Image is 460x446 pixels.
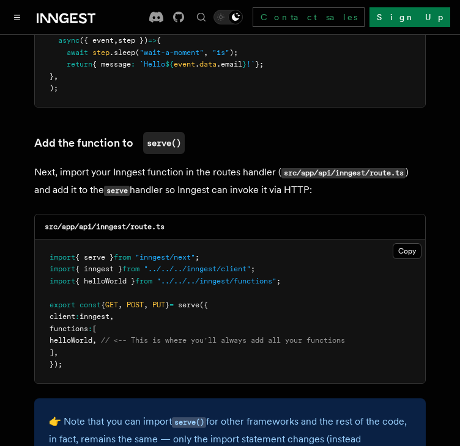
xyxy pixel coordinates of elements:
span: ; [276,277,281,285]
button: Copy [393,243,421,259]
span: } [50,72,54,81]
span: !` [247,60,255,68]
span: ); [229,48,238,57]
span: ] [50,348,54,357]
span: inngest [80,312,109,321]
a: Contact sales [253,7,365,27]
span: , [114,36,118,45]
span: const [80,301,101,309]
a: Sign Up [369,7,450,27]
span: "wait-a-moment" [139,48,204,57]
span: import [50,277,75,285]
span: "1s" [212,48,229,57]
span: , [92,336,97,345]
span: "inngest/next" [135,253,195,261]
span: { message [92,60,131,68]
span: }); [50,360,62,368]
span: async [58,36,80,45]
span: }; [255,60,264,68]
span: ; [195,253,199,261]
span: { inngest } [75,265,122,273]
code: src/app/api/inngest/route.ts [281,168,406,178]
span: import [50,253,75,261]
span: ( [135,48,139,57]
span: helloWorld [50,336,92,345]
span: } [165,301,169,309]
span: , [109,312,114,321]
span: client [50,312,75,321]
span: ; [251,265,255,273]
span: "../../../inngest/functions" [157,277,276,285]
span: step }) [118,36,148,45]
span: , [118,301,122,309]
span: functions [50,324,88,333]
span: { serve } [75,253,114,261]
span: await [67,48,88,57]
code: serve() [143,132,185,154]
span: step [92,48,109,57]
span: ({ event [80,36,114,45]
span: = [169,301,174,309]
code: serve() [172,417,206,428]
button: Toggle dark mode [213,10,243,24]
span: { [157,36,161,45]
span: `Hello [139,60,165,68]
span: , [54,72,58,81]
span: => [148,36,157,45]
button: Find something... [194,10,209,24]
span: .email [217,60,242,68]
span: ${ [165,60,174,68]
span: GET [105,301,118,309]
span: .sleep [109,48,135,57]
span: POST [127,301,144,309]
span: PUT [152,301,165,309]
span: [ [92,324,97,333]
a: serve() [172,415,206,427]
span: from [122,265,139,273]
span: ); [50,84,58,92]
span: : [131,60,135,68]
span: export [50,301,75,309]
span: . [195,60,199,68]
span: from [114,253,131,261]
span: import [50,265,75,273]
span: : [75,312,80,321]
span: : [88,324,92,333]
span: serve [178,301,199,309]
span: from [135,277,152,285]
span: data [199,60,217,68]
span: event [174,60,195,68]
span: // <-- This is where you'll always add all your functions [101,336,345,345]
span: "../../../inngest/client" [144,265,251,273]
span: ({ [199,301,208,309]
code: src/app/api/inngest/route.ts [45,222,165,231]
button: Toggle navigation [10,10,24,24]
code: serve [104,186,130,196]
span: , [204,48,208,57]
span: return [67,60,92,68]
p: Next, import your Inngest function in the routes handler ( ) and add it to the handler so Inngest... [34,164,426,199]
span: , [54,348,58,357]
a: Add the function toserve() [34,132,185,154]
span: { [101,301,105,309]
span: { helloWorld } [75,277,135,285]
span: , [144,301,148,309]
span: } [242,60,247,68]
